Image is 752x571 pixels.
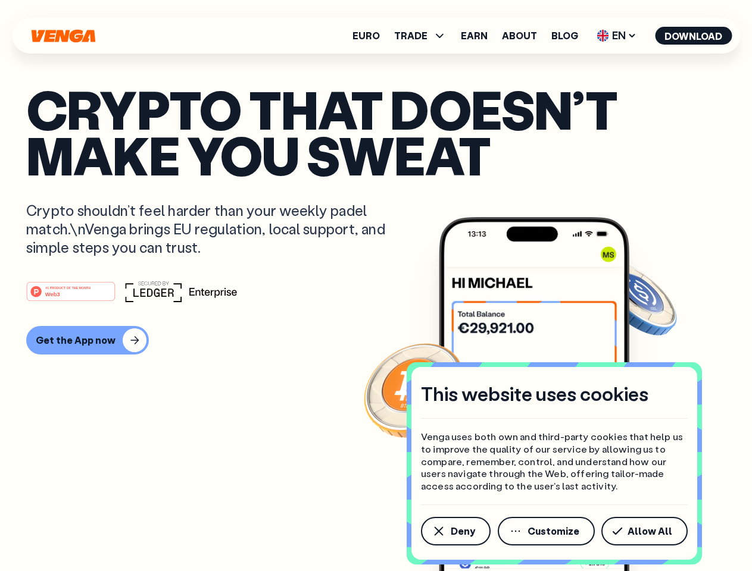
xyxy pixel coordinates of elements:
img: flag-uk [597,30,609,42]
span: Deny [451,526,475,536]
button: Download [655,27,732,45]
span: TRADE [394,31,428,40]
h4: This website uses cookies [421,381,648,406]
tspan: Web3 [45,290,60,297]
a: Blog [551,31,578,40]
a: #1 PRODUCT OF THE MONTHWeb3 [26,288,116,304]
a: About [502,31,537,40]
a: Earn [461,31,488,40]
div: Get the App now [36,334,116,346]
button: Deny [421,517,491,545]
svg: Home [30,29,96,43]
tspan: #1 PRODUCT OF THE MONTH [45,285,91,289]
button: Customize [498,517,595,545]
img: USDC coin [594,256,679,341]
a: Euro [352,31,380,40]
img: Bitcoin [361,336,469,443]
span: TRADE [394,29,447,43]
span: Allow All [628,526,672,536]
p: Crypto shouldn’t feel harder than your weekly padel match.\nVenga brings EU regulation, local sup... [26,201,402,257]
p: Crypto that doesn’t make you sweat [26,86,726,177]
a: Get the App now [26,326,726,354]
button: Get the App now [26,326,149,354]
span: EN [592,26,641,45]
button: Allow All [601,517,688,545]
span: Customize [528,526,579,536]
p: Venga uses both own and third-party cookies that help us to improve the quality of our service by... [421,431,688,492]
